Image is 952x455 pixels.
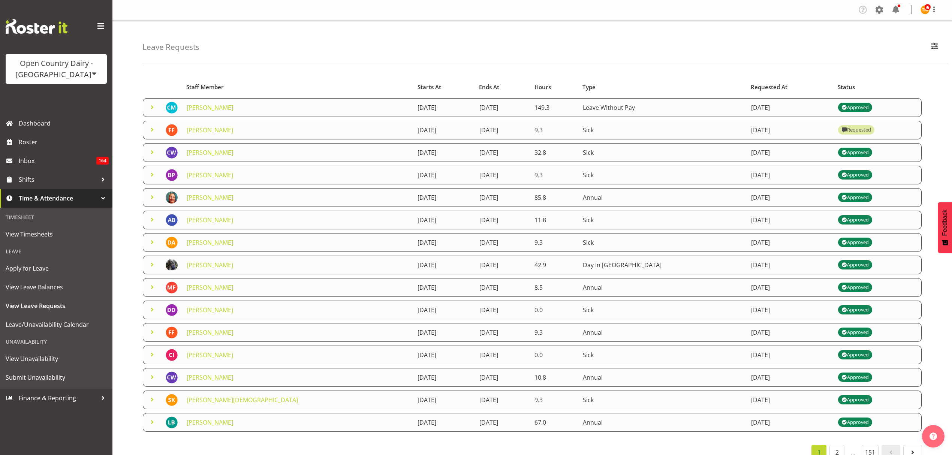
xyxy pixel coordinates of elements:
td: 67.0 [530,413,578,432]
img: cindy-irvine7405.jpg [166,349,178,361]
td: [DATE] [413,98,475,117]
td: [DATE] [413,346,475,364]
td: 8.5 [530,278,578,297]
td: [DATE] [413,301,475,319]
td: [DATE] [475,413,530,432]
td: [DATE] [475,188,530,207]
span: Ends At [479,83,499,91]
td: Sick [578,211,747,229]
td: [DATE] [747,143,834,162]
td: [DATE] [747,323,834,342]
div: Approved [841,171,868,180]
td: [DATE] [747,233,834,252]
a: [PERSON_NAME] [187,418,233,427]
img: flavio-ferraz10269.jpg [166,326,178,338]
div: Approved [841,418,868,427]
td: [DATE] [413,166,475,184]
td: 10.8 [530,368,578,387]
div: Open Country Dairy - [GEOGRAPHIC_DATA] [13,58,99,80]
td: 149.3 [530,98,578,117]
td: 32.8 [530,143,578,162]
td: [DATE] [747,346,834,364]
td: [DATE] [475,323,530,342]
button: Feedback - Show survey [938,202,952,253]
span: Status [838,83,855,91]
div: Requested [841,126,871,135]
td: 9.3 [530,121,578,139]
td: [DATE] [413,413,475,432]
span: Apply for Leave [6,263,107,274]
td: Sick [578,166,747,184]
td: [DATE] [413,368,475,387]
td: Sick [578,346,747,364]
img: danny-davies11650.jpg [166,304,178,316]
span: Time & Attendance [19,193,97,204]
td: [DATE] [475,143,530,162]
div: Approved [841,350,868,359]
td: [DATE] [413,256,475,274]
td: [DATE] [475,121,530,139]
img: michelle-ford10307.jpg [166,281,178,293]
span: Requested At [751,83,787,91]
td: 0.0 [530,301,578,319]
span: Shifts [19,174,97,185]
a: [PERSON_NAME] [187,171,233,179]
a: [PERSON_NAME] [187,328,233,337]
img: help-xxl-2.png [930,433,937,440]
a: View Leave Balances [2,278,111,296]
img: Rosterit website logo [6,19,67,34]
td: Annual [578,188,747,207]
td: [DATE] [475,346,530,364]
td: Sick [578,143,747,162]
h4: Leave Requests [142,43,199,51]
a: [PERSON_NAME] [187,261,233,269]
a: View Timesheets [2,225,111,244]
a: View Leave Requests [2,296,111,315]
td: [DATE] [747,301,834,319]
td: [DATE] [475,166,530,184]
td: 9.3 [530,391,578,409]
td: [DATE] [475,368,530,387]
a: [PERSON_NAME] [187,193,233,202]
td: [DATE] [747,98,834,117]
a: [PERSON_NAME] [187,148,233,157]
span: Roster [19,136,109,148]
a: [PERSON_NAME] [187,103,233,112]
span: Hours [534,83,551,91]
td: 0.0 [530,346,578,364]
div: Approved [841,283,868,292]
td: Annual [578,413,747,432]
td: 11.8 [530,211,578,229]
td: Day In [GEOGRAPHIC_DATA] [578,256,747,274]
img: christopher-mciver7447.jpg [166,102,178,114]
div: Approved [841,395,868,404]
td: [DATE] [747,211,834,229]
div: Leave [2,244,111,259]
div: Approved [841,148,868,157]
td: [DATE] [413,278,475,297]
td: [DATE] [413,121,475,139]
a: [PERSON_NAME] [187,351,233,359]
span: View Leave Requests [6,300,107,311]
td: 9.3 [530,233,578,252]
img: cherie-williams10091.jpg [166,147,178,159]
a: [PERSON_NAME] [187,126,233,134]
a: [PERSON_NAME] [187,238,233,247]
span: View Unavailability [6,353,107,364]
a: View Unavailability [2,349,111,368]
img: cherie-williams10091.jpg [166,371,178,383]
td: [DATE] [413,233,475,252]
td: [DATE] [413,143,475,162]
span: Dashboard [19,118,109,129]
td: 85.8 [530,188,578,207]
img: jase-preston37cd3fefa916df13bd58d7e02b39b24a.png [166,192,178,204]
div: Approved [841,305,868,314]
span: Inbox [19,155,96,166]
td: [DATE] [747,188,834,207]
span: View Leave Balances [6,281,107,293]
img: bradley-parkhill7395.jpg [166,169,178,181]
span: Feedback [942,210,948,236]
td: [DATE] [475,391,530,409]
div: Approved [841,193,868,202]
a: Submit Unavailability [2,368,111,387]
